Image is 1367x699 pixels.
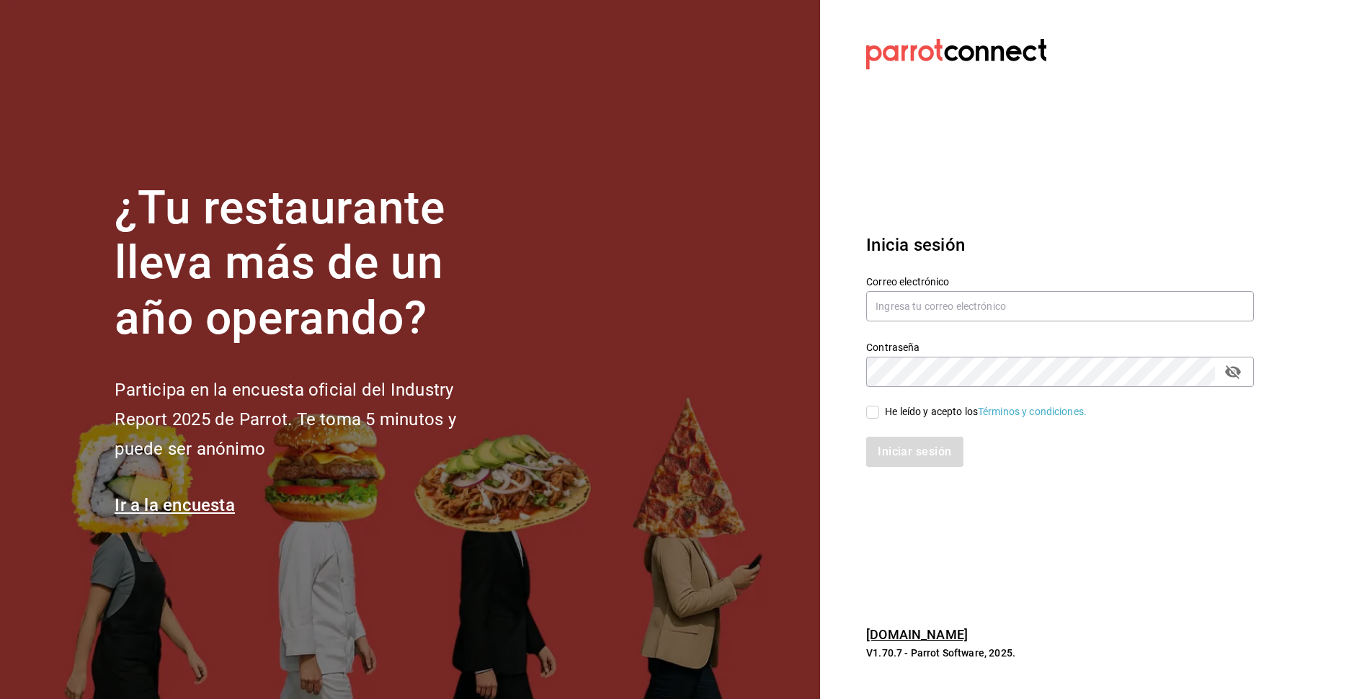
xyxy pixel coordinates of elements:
[885,404,1087,419] div: He leído y acepto los
[866,646,1254,660] p: V1.70.7 - Parrot Software, 2025.
[866,291,1254,321] input: Ingresa tu correo electrónico
[866,627,968,642] a: [DOMAIN_NAME]
[1221,360,1245,384] button: passwordField
[866,276,1254,286] label: Correo electrónico
[866,342,1254,352] label: Contraseña
[115,495,235,515] a: Ir a la encuesta
[866,232,1254,258] h3: Inicia sesión
[978,406,1087,417] a: Términos y condiciones.
[115,375,504,463] h2: Participa en la encuesta oficial del Industry Report 2025 de Parrot. Te toma 5 minutos y puede se...
[115,181,504,347] h1: ¿Tu restaurante lleva más de un año operando?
